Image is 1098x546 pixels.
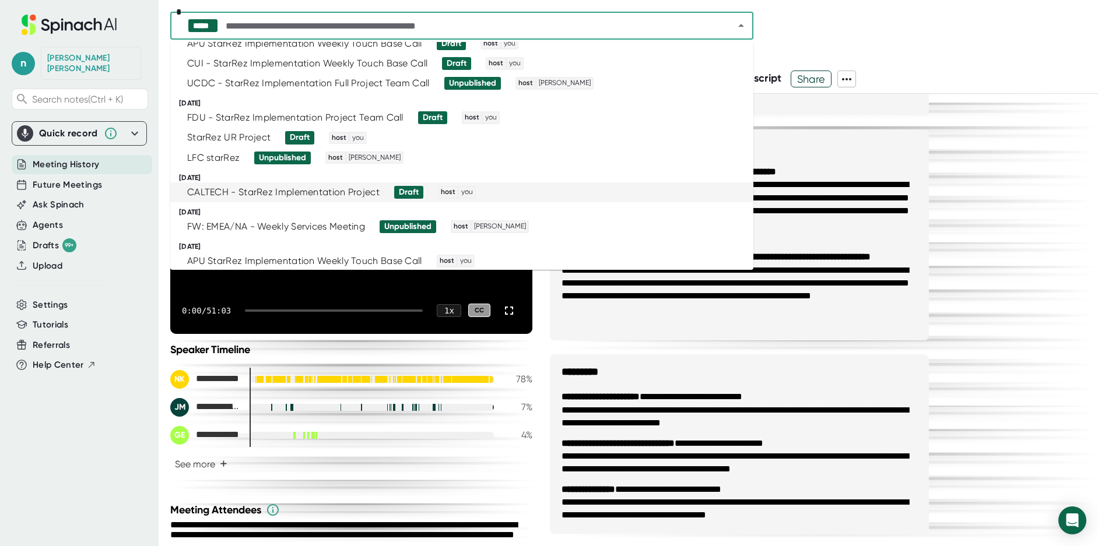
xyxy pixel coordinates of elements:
div: Quick record [17,122,142,145]
div: CALTECH - StarRez Implementation Project [187,186,380,198]
div: Draft [399,187,419,198]
div: JM [170,398,189,417]
button: Upload [33,259,62,273]
div: Draft [447,58,466,69]
div: Draft [423,112,443,123]
span: Search notes (Ctrl + K) [32,94,123,105]
div: CC [468,304,490,317]
button: Tutorials [33,318,68,332]
span: host [439,187,457,198]
span: host [463,112,481,123]
div: Nicole Kelly [170,370,240,389]
button: Close [733,17,749,34]
span: [PERSON_NAME] [537,78,592,89]
div: NK [170,370,189,389]
div: Open Intercom Messenger [1058,506,1086,534]
div: 78 % [503,374,532,385]
span: you [483,112,499,123]
div: CUI - StarRez Implementation Weekly Touch Base Call [187,58,427,69]
span: host [487,58,505,69]
span: host [482,38,500,49]
button: Settings [33,298,68,312]
div: FW: EMEA/NA - Weekly Services Meeting [187,221,365,233]
div: APU StarRez Implementation Weekly Touch Base Call [187,38,422,50]
div: 0:00 / 51:03 [182,306,231,315]
span: + [220,459,227,468]
span: Share [791,69,832,89]
button: Ask Spinach [33,198,85,212]
button: Referrals [33,339,70,352]
div: [DATE] [179,208,753,217]
span: [PERSON_NAME] [347,153,402,163]
div: APU StarRez Implementation Weekly Touch Base Call [187,255,422,267]
div: Draft [290,132,310,143]
div: Speaker Timeline [170,343,532,356]
div: Quick record [39,128,98,139]
button: Meeting History [33,158,99,171]
span: host [330,133,348,143]
div: [DATE] [179,242,753,251]
div: GE [170,426,189,445]
button: Agents [33,219,63,232]
div: [DATE] [179,174,753,182]
div: Unpublished [259,153,306,163]
span: you [458,256,473,266]
button: See more+ [170,454,232,474]
div: 1 x [437,304,461,317]
span: Help Center [33,358,84,372]
div: [DATE] [179,99,753,108]
div: Unpublished [449,78,496,89]
div: Nicole Kelly [47,53,135,73]
div: UCDC - StarRez Implementation Full Project Team Call [187,78,430,89]
span: host [517,78,535,89]
span: host [327,153,345,163]
div: Drafts [33,238,76,252]
div: FDU - StarRez Implementation Project Team Call [187,112,404,124]
span: host [438,256,456,266]
div: 7 % [503,401,532,413]
button: Help Center [33,358,96,372]
span: Transcript [732,72,782,84]
div: Draft [441,38,461,49]
span: host [452,221,470,232]
span: you [502,38,517,49]
span: you [350,133,366,143]
div: Meeting Attendees [170,503,535,517]
span: n [12,52,35,75]
span: you [459,187,475,198]
button: Future Meetings [33,178,102,192]
button: Share [791,71,832,87]
button: Transcript [732,71,782,86]
span: [PERSON_NAME] [472,221,528,232]
span: you [507,58,522,69]
div: 99+ [62,238,76,252]
button: Drafts 99+ [33,238,76,252]
div: LFC starRez [187,152,240,164]
div: Unpublished [384,221,432,232]
div: StarRez UR Project [187,132,271,143]
div: 4 % [503,429,532,441]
